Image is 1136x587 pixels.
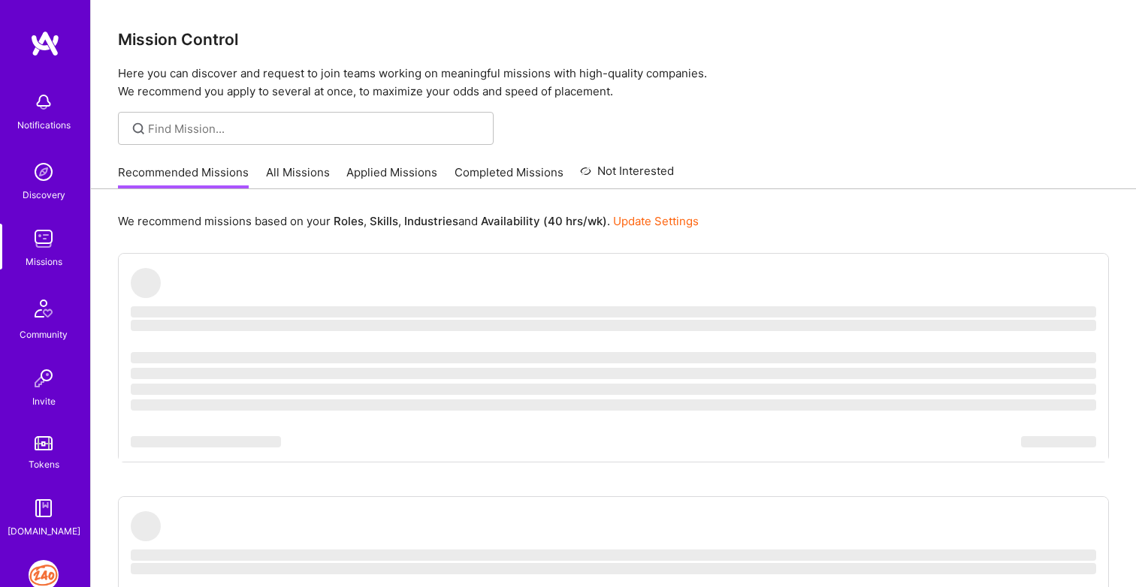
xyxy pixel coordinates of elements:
[17,117,71,133] div: Notifications
[346,164,437,189] a: Applied Missions
[148,121,482,137] input: Find Mission...
[30,30,60,57] img: logo
[130,120,147,137] i: icon SearchGrey
[580,162,674,189] a: Not Interested
[8,523,80,539] div: [DOMAIN_NAME]
[32,393,56,409] div: Invite
[29,493,59,523] img: guide book
[26,290,62,327] img: Community
[35,436,53,450] img: tokens
[613,214,699,228] a: Update Settings
[455,164,563,189] a: Completed Missions
[29,224,59,254] img: teamwork
[23,187,65,203] div: Discovery
[29,456,59,472] div: Tokens
[29,87,59,117] img: bell
[118,30,1109,49] h3: Mission Control
[370,214,398,228] b: Skills
[404,214,458,228] b: Industries
[29,157,59,187] img: discovery
[118,213,699,229] p: We recommend missions based on your , , and .
[118,164,249,189] a: Recommended Missions
[334,214,364,228] b: Roles
[118,65,1109,101] p: Here you can discover and request to join teams working on meaningful missions with high-quality ...
[266,164,330,189] a: All Missions
[20,327,68,342] div: Community
[481,214,607,228] b: Availability (40 hrs/wk)
[29,363,59,393] img: Invite
[26,254,62,269] div: Missions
